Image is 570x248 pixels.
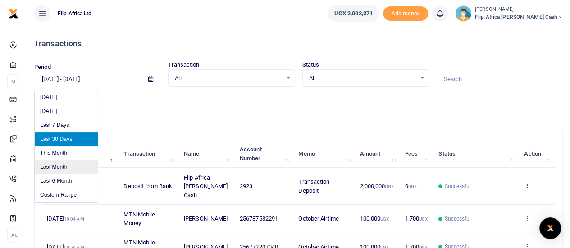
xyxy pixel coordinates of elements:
[433,140,519,168] th: Status: activate to sort column ascending
[34,72,141,87] input: select period
[168,60,199,69] label: Transaction
[35,104,98,118] li: [DATE]
[34,39,563,49] h4: Transactions
[179,140,235,168] th: Name: activate to sort column ascending
[383,6,428,21] li: Toup your wallet
[419,216,428,221] small: UGX
[123,183,172,189] span: Deposit from Bank
[380,216,389,221] small: UGX
[444,215,471,223] span: Successful
[309,74,416,83] span: All
[7,74,19,89] li: M
[34,63,51,72] label: Period
[35,160,98,174] li: Last Month
[8,9,19,19] img: logo-small
[408,184,416,189] small: UGX
[35,90,98,104] li: [DATE]
[444,182,471,190] span: Successful
[360,183,393,189] span: 2,000,000
[455,5,563,22] a: profile-user [PERSON_NAME] Flip Africa [PERSON_NAME] Cash
[235,140,293,168] th: Account Number: activate to sort column ascending
[383,9,428,16] a: Add money
[35,118,98,132] li: Last 7 Days
[35,146,98,160] li: This Month
[240,183,252,189] span: 2923
[405,215,428,222] span: 1,700
[475,13,563,21] span: Flip Africa [PERSON_NAME] Cash
[400,140,433,168] th: Fees: activate to sort column ascending
[35,174,98,188] li: Last 6 Month
[519,140,555,168] th: Action: activate to sort column ascending
[328,5,379,22] a: UGX 2,002,371
[355,140,400,168] th: Amount: activate to sort column ascending
[123,211,155,227] span: MTN Mobile Money
[184,174,228,198] span: Flip Africa [PERSON_NAME] Cash
[47,215,84,222] span: [DATE]
[539,217,561,239] div: Open Intercom Messenger
[35,188,98,202] li: Custom Range
[455,5,471,22] img: profile-user
[475,6,563,14] small: [PERSON_NAME]
[35,132,98,146] li: Last 30 Days
[360,215,389,222] span: 100,000
[54,9,96,18] span: Flip Africa Ltd
[383,6,428,21] span: Add money
[175,74,282,83] span: All
[119,140,179,168] th: Transaction: activate to sort column ascending
[8,10,19,17] a: logo-small logo-large logo-large
[298,215,339,222] span: October Airtime
[184,215,228,222] span: [PERSON_NAME]
[324,5,383,22] li: Wallet ballance
[240,215,278,222] span: 256787582291
[298,178,329,194] span: Transaction Deposit
[334,9,373,18] span: UGX 2,002,371
[385,184,393,189] small: UGX
[64,216,84,221] small: 10:04 AM
[436,72,563,87] input: Search
[302,60,319,69] label: Status
[405,183,416,189] span: 0
[293,140,355,168] th: Memo: activate to sort column ascending
[34,98,563,107] p: Download
[7,228,19,243] li: Ac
